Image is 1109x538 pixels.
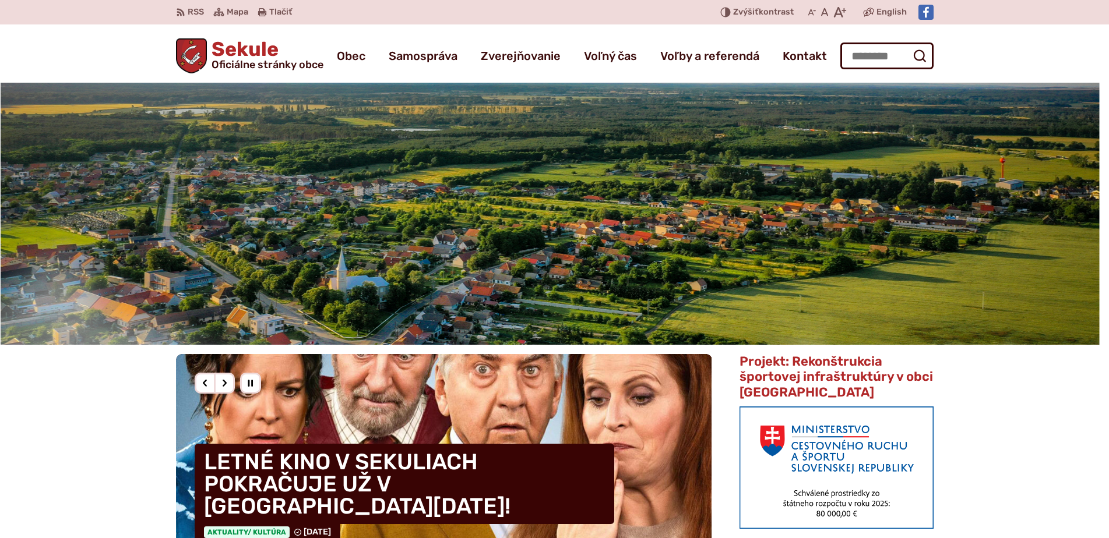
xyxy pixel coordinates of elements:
a: Voľný čas [584,40,637,72]
h1: Sekule [207,40,323,70]
span: Oficiálne stránky obce [212,59,323,70]
span: English [876,5,907,19]
span: RSS [188,5,204,19]
img: Prejsť na Facebook stránku [918,5,934,20]
span: [DATE] [304,527,331,537]
h4: LETNÉ KINO V SEKULIACH POKRAČUJE UŽ V [GEOGRAPHIC_DATA][DATE]! [195,444,614,524]
a: English [874,5,909,19]
a: Voľby a referendá [660,40,759,72]
div: Nasledujúci slajd [214,373,235,394]
span: kontrast [733,8,794,17]
span: Tlačiť [269,8,292,17]
span: Aktuality [204,526,290,538]
a: Kontakt [783,40,827,72]
img: Prejsť na domovskú stránku [176,38,207,73]
span: / Kultúra [248,528,286,536]
a: Samospráva [389,40,457,72]
span: Mapa [227,5,248,19]
span: Zvýšiť [733,7,759,17]
a: Logo Sekule, prejsť na domovskú stránku. [176,38,324,73]
a: Zverejňovanie [481,40,561,72]
img: min-cras.png [740,406,933,529]
div: Pozastaviť pohyb slajdera [240,373,261,394]
a: Obec [337,40,365,72]
div: Predošlý slajd [195,373,216,394]
span: Projekt: Rekonštrukcia športovej infraštruktúry v obci [GEOGRAPHIC_DATA] [740,353,933,400]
